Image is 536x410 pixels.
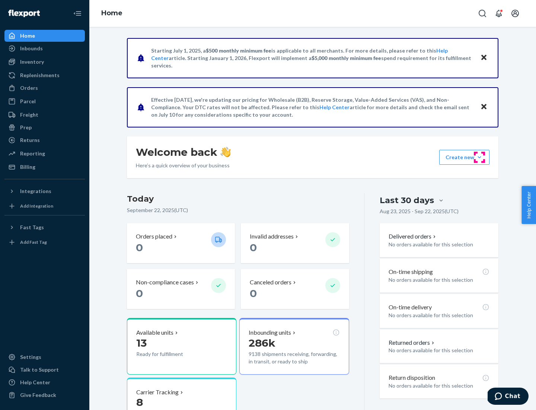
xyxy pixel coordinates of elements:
p: No orders available for this selection [389,347,489,354]
div: Parcel [20,98,36,105]
button: Help Center [521,186,536,224]
button: Open notifications [491,6,506,21]
a: Add Fast Tag [4,236,85,248]
p: Canceled orders [250,278,291,287]
button: Available units13Ready for fulfillment [127,318,236,375]
div: Fast Tags [20,224,44,231]
button: Close [479,102,489,113]
div: Inbounds [20,45,43,52]
a: Billing [4,161,85,173]
span: $5,000 monthly minimum fee [312,55,381,61]
div: Settings [20,353,41,361]
p: On-time delivery [389,303,432,312]
a: Orders [4,82,85,94]
button: Open account menu [508,6,523,21]
button: Orders placed 0 [127,223,235,263]
p: Orders placed [136,232,172,241]
span: 0 [250,287,257,300]
p: Non-compliance cases [136,278,194,287]
div: Prep [20,124,32,131]
div: Billing [20,163,35,171]
p: Starting July 1, 2025, a is applicable to all merchants. For more details, please refer to this a... [151,47,473,69]
p: 9138 shipments receiving, forwarding, in transit, or ready to ship [249,350,339,365]
div: Talk to Support [20,366,59,373]
h3: Today [127,193,349,205]
a: Add Integration [4,200,85,212]
a: Replenishments [4,69,85,81]
div: Give Feedback [20,391,56,399]
button: Create new [439,150,489,165]
ol: breadcrumbs [95,3,128,24]
button: Returned orders [389,338,436,347]
div: Integrations [20,187,51,195]
p: No orders available for this selection [389,276,489,284]
div: Last 30 days [380,195,434,206]
p: On-time shipping [389,268,433,276]
p: No orders available for this selection [389,312,489,319]
button: Canceled orders 0 [241,269,349,309]
div: Replenishments [20,72,60,79]
span: 0 [136,241,143,254]
p: Effective [DATE], we're updating our pricing for Wholesale (B2B), Reserve Storage, Value-Added Se... [151,96,473,119]
img: hand-wave emoji [220,147,231,157]
button: Integrations [4,185,85,197]
span: 0 [250,241,257,254]
a: Help Center [319,104,350,110]
div: Inventory [20,58,44,66]
span: 0 [136,287,143,300]
div: Orders [20,84,38,92]
p: Ready for fulfillment [136,350,205,358]
iframe: Opens a widget where you can chat to one of our agents [488,388,529,406]
button: Open Search Box [475,6,490,21]
h1: Welcome back [136,145,231,159]
p: Invalid addresses [250,232,294,241]
span: $500 monthly minimum fee [206,47,271,54]
span: 13 [136,337,147,349]
a: Inbounds [4,42,85,54]
button: Close [479,53,489,63]
a: Help Center [4,376,85,388]
a: Freight [4,109,85,121]
p: Aug 23, 2025 - Sep 22, 2025 ( UTC ) [380,208,459,215]
button: Inbounding units286k9138 shipments receiving, forwarding, in transit, or ready to ship [239,318,349,375]
div: Freight [20,111,38,119]
button: Talk to Support [4,364,85,376]
span: 8 [136,396,143,409]
span: 286k [249,337,275,349]
div: Add Integration [20,203,53,209]
p: Return disposition [389,373,435,382]
p: No orders available for this selection [389,241,489,248]
p: Carrier Tracking [136,388,179,397]
p: Inbounding units [249,328,291,337]
button: Non-compliance cases 0 [127,269,235,309]
button: Give Feedback [4,389,85,401]
button: Close Navigation [70,6,85,21]
div: Returns [20,136,40,144]
div: Reporting [20,150,45,157]
p: Here’s a quick overview of your business [136,162,231,169]
a: Home [4,30,85,42]
button: Delivered orders [389,232,437,241]
a: Reporting [4,148,85,160]
button: Fast Tags [4,221,85,233]
div: Help Center [20,379,50,386]
button: Invalid addresses 0 [241,223,349,263]
a: Inventory [4,56,85,68]
a: Home [101,9,122,17]
p: September 22, 2025 ( UTC ) [127,206,349,214]
img: Flexport logo [8,10,40,17]
div: Home [20,32,35,40]
p: No orders available for this selection [389,382,489,389]
p: Available units [136,328,173,337]
a: Returns [4,134,85,146]
a: Prep [4,122,85,133]
div: Add Fast Tag [20,239,47,245]
a: Settings [4,351,85,363]
a: Parcel [4,95,85,107]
